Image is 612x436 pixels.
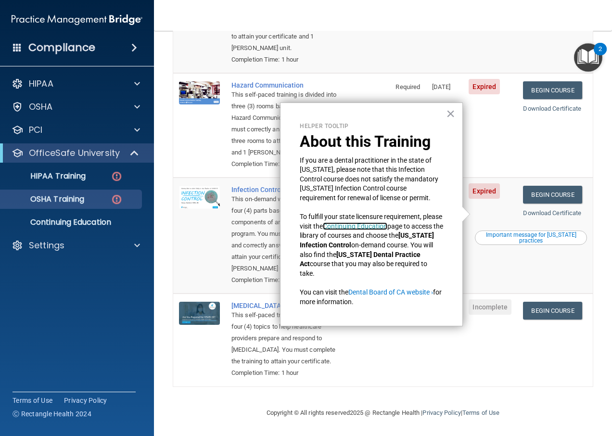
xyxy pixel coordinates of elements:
a: Terms of Use [462,409,499,416]
p: HIPAA [29,78,53,90]
a: Download Certificate [523,209,581,217]
span: [DATE] [432,83,450,90]
button: Read this if you are a dental practitioner in the state of CA [475,231,587,245]
span: course that you may also be required to take. [300,260,429,277]
p: Continuing Education [6,218,138,227]
div: Infection Control [231,186,342,193]
div: Hazard Communication [231,81,342,89]
span: on-demand course. You will also find the [300,241,434,258]
a: Begin Course [523,81,582,99]
span: Required [395,83,420,90]
div: This on-demand webinar is divided into four (4) parts based on the essential components of an inf... [231,193,342,274]
a: Dental Board of CA website › [348,288,433,296]
span: for more information. [300,288,443,306]
div: Important message for [US_STATE] practices [476,232,586,244]
a: Privacy Policy [422,409,460,416]
button: Close [446,106,455,121]
a: Terms of Use [13,396,52,405]
div: Completion Time: 2 hours [231,274,342,286]
img: danger-circle.6113f641.png [111,170,123,182]
div: This self-paced training is divided into four (4) topics to help healthcare providers prepare and... [231,309,342,367]
a: Begin Course [523,302,582,320]
a: Download Certificate [523,105,581,112]
span: Expired [469,183,500,199]
div: Completion Time: 1 hour [231,54,342,65]
div: Completion Time: 1 hour [231,158,342,170]
span: Incomplete [469,299,511,315]
div: Copyright © All rights reserved 2025 @ Rectangle Health | | [207,398,559,428]
img: danger-circle.6113f641.png [111,193,123,205]
h4: Compliance [28,41,95,54]
a: Continuing Education [323,222,387,230]
img: PMB logo [12,10,142,29]
span: Expired [469,79,500,94]
p: HIPAA Training [6,171,86,181]
div: Completion Time: 1 hour [231,367,342,379]
span: You can visit the [300,288,348,296]
p: OSHA Training [6,194,84,204]
p: Helper Tooltip [300,122,443,130]
p: PCI [29,124,42,136]
div: [MEDICAL_DATA] Preparedness [231,302,342,309]
p: OfficeSafe University [29,147,120,159]
div: This self-paced training is divided into three (3) rooms based on the OSHA Hazard Communication S... [231,89,342,158]
span: To fulfill your state licensure requirement, please visit the [300,213,444,230]
p: Settings [29,240,64,251]
strong: [US_STATE] Dental Practice Act [300,251,422,268]
button: Open Resource Center, 2 new notifications [574,43,602,72]
p: If you are a dental practitioner in the state of [US_STATE], please note that this Infection Cont... [300,156,443,203]
p: OSHA [29,101,53,113]
p: About this Training [300,132,443,151]
a: Privacy Policy [64,396,107,405]
div: 2 [599,49,602,62]
a: Begin Course [523,186,582,204]
span: Ⓒ Rectangle Health 2024 [13,409,91,419]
